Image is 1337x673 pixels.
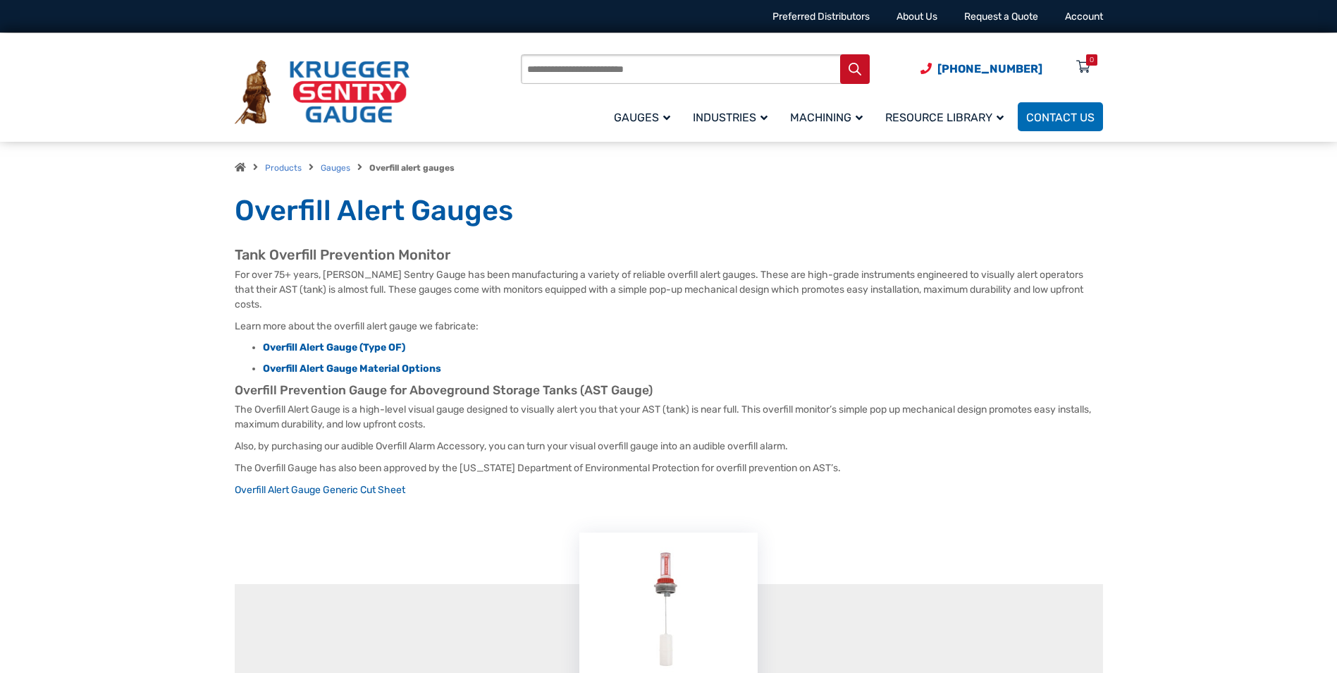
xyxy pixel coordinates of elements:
strong: Overfill alert gauges [369,163,455,173]
span: Gauges [614,111,670,124]
a: Contact Us [1018,102,1103,131]
a: Resource Library [877,100,1018,133]
p: For over 75+ years, [PERSON_NAME] Sentry Gauge has been manufacturing a variety of reliable overf... [235,267,1103,312]
a: Gauges [321,163,350,173]
span: Resource Library [885,111,1004,124]
a: Overfill Alert Gauge Generic Cut Sheet [235,484,405,496]
a: Overfill Alert Gauge Material Options [263,363,441,375]
img: Krueger Sentry Gauge [235,60,409,125]
span: Contact Us [1026,111,1095,124]
p: The Overfill Gauge has also been approved by the [US_STATE] Department of Environmental Protectio... [235,461,1103,475]
a: Industries [684,100,782,133]
span: Industries [693,111,768,124]
p: Learn more about the overfill alert gauge we fabricate: [235,319,1103,334]
a: Machining [782,100,877,133]
a: About Us [897,11,937,23]
a: Gauges [605,100,684,133]
span: [PHONE_NUMBER] [937,62,1042,75]
a: Request a Quote [964,11,1038,23]
p: Also, by purchasing our audible Overfill Alarm Accessory, you can turn your visual overfill gauge... [235,439,1103,454]
div: 0 [1090,54,1094,66]
h2: Tank Overfill Prevention Monitor [235,246,1103,264]
h1: Overfill Alert Gauges [235,193,1103,229]
h3: Overfill Prevention Gauge for Aboveground Storage Tanks (AST Gauge) [235,383,1103,399]
a: Products [265,163,302,173]
p: The Overfill Alert Gauge is a high-level visual gauge designed to visually alert you that your AS... [235,402,1103,432]
a: Phone Number (920) 434-8860 [920,60,1042,78]
a: Account [1065,11,1103,23]
a: Overfill Alert Gauge (Type OF) [263,341,405,353]
a: Preferred Distributors [772,11,870,23]
span: Machining [790,111,863,124]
